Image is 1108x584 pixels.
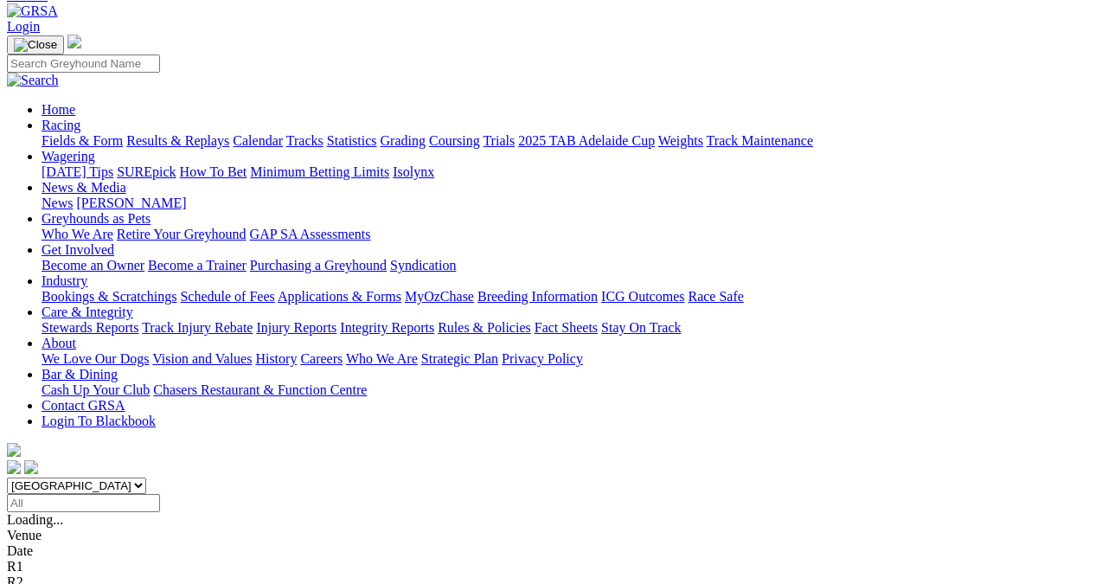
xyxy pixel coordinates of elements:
a: [PERSON_NAME] [76,196,186,210]
a: Become an Owner [42,258,144,273]
img: facebook.svg [7,460,21,474]
img: twitter.svg [24,460,38,474]
a: Home [42,102,75,117]
a: Schedule of Fees [180,289,274,304]
a: Trials [483,133,515,148]
img: GRSA [7,3,58,19]
div: Industry [42,289,1101,305]
a: Stewards Reports [42,320,138,335]
a: [DATE] Tips [42,164,113,179]
img: logo-grsa-white.png [67,35,81,48]
a: ICG Outcomes [601,289,684,304]
a: Login [7,19,40,34]
a: News & Media [42,180,126,195]
a: We Love Our Dogs [42,351,149,366]
a: Tracks [286,133,323,148]
a: Minimum Betting Limits [250,164,389,179]
a: Strategic Plan [421,351,498,366]
a: MyOzChase [405,289,474,304]
div: About [42,351,1101,367]
a: Statistics [327,133,377,148]
a: Who We Are [346,351,418,366]
a: Rules & Policies [438,320,531,335]
div: Date [7,543,1101,559]
a: Who We Are [42,227,113,241]
a: Applications & Forms [278,289,401,304]
a: Racing [42,118,80,132]
a: SUREpick [117,164,176,179]
input: Select date [7,494,160,512]
a: Retire Your Greyhound [117,227,247,241]
a: Results & Replays [126,133,229,148]
a: Track Injury Rebate [142,320,253,335]
a: About [42,336,76,350]
a: Integrity Reports [340,320,434,335]
a: Calendar [233,133,283,148]
a: History [255,351,297,366]
a: Careers [300,351,343,366]
a: Vision and Values [152,351,252,366]
a: Purchasing a Greyhound [250,258,387,273]
div: Greyhounds as Pets [42,227,1101,242]
div: R1 [7,559,1101,574]
div: Wagering [42,164,1101,180]
a: Become a Trainer [148,258,247,273]
a: Chasers Restaurant & Function Centre [153,382,367,397]
a: Care & Integrity [42,305,133,319]
a: Login To Blackbook [42,414,156,428]
a: Wagering [42,149,95,164]
div: Bar & Dining [42,382,1101,398]
a: Get Involved [42,242,114,257]
div: News & Media [42,196,1101,211]
a: Industry [42,273,87,288]
a: Bookings & Scratchings [42,289,176,304]
a: Stay On Track [601,320,681,335]
img: Close [14,38,57,52]
a: Track Maintenance [707,133,813,148]
span: Loading... [7,512,63,527]
a: Syndication [390,258,456,273]
a: Race Safe [688,289,743,304]
div: Get Involved [42,258,1101,273]
div: Racing [42,133,1101,149]
img: logo-grsa-white.png [7,443,21,457]
div: Care & Integrity [42,320,1101,336]
a: Fields & Form [42,133,123,148]
a: News [42,196,73,210]
input: Search [7,55,160,73]
a: Isolynx [393,164,434,179]
a: Greyhounds as Pets [42,211,151,226]
a: GAP SA Assessments [250,227,371,241]
a: Breeding Information [477,289,598,304]
a: Contact GRSA [42,398,125,413]
a: Coursing [429,133,480,148]
a: Grading [381,133,426,148]
a: 2025 TAB Adelaide Cup [518,133,655,148]
a: Injury Reports [256,320,336,335]
a: Fact Sheets [535,320,598,335]
a: Bar & Dining [42,367,118,382]
a: How To Bet [180,164,247,179]
div: Venue [7,528,1101,543]
a: Cash Up Your Club [42,382,150,397]
a: Privacy Policy [502,351,583,366]
button: Toggle navigation [7,35,64,55]
a: Weights [658,133,703,148]
img: Search [7,73,59,88]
